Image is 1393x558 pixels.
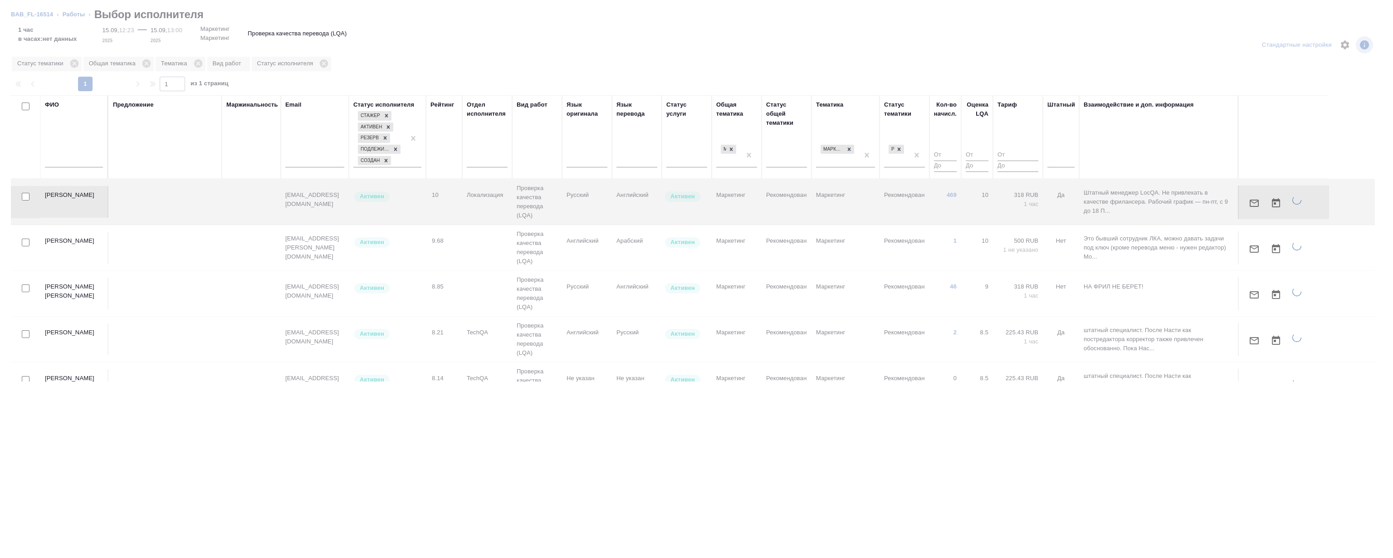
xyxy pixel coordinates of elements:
td: [PERSON_NAME] [40,323,108,355]
div: Стажер, Активен, Резерв, Подлежит внедрению, Создан [357,132,391,144]
div: Создан [358,156,381,166]
div: Активен [358,122,383,132]
button: Отправить предложение о работе [1243,330,1265,352]
div: Язык оригинала [567,100,607,118]
td: [PERSON_NAME] [40,232,108,264]
div: Оценка LQA [966,100,988,118]
div: Маркетинг [721,145,726,154]
input: Выбери исполнителей, чтобы отправить приглашение на работу [22,239,29,246]
div: ФИО [45,100,59,109]
td: [PERSON_NAME] [40,186,108,218]
button: Открыть календарь загрузки [1265,376,1287,397]
div: Маржинальность [226,100,278,109]
div: Общая тематика [716,100,757,118]
button: Отправить предложение о работе [1243,284,1265,306]
div: Рекомендован [889,145,894,154]
input: Выбери исполнителей, чтобы отправить приглашение на работу [22,284,29,292]
div: Предложение [113,100,154,109]
td: [PERSON_NAME] [PERSON_NAME] [40,278,108,309]
input: До [966,161,988,172]
button: Открыть календарь загрузки [1265,192,1287,214]
p: Проверка качества перевода (LQA) [248,29,347,38]
div: Стажер, Активен, Резерв, Подлежит внедрению, Создан [357,110,392,122]
div: Вид работ [517,100,547,109]
button: Отправить предложение о работе [1243,376,1265,397]
input: Выбери исполнителей, чтобы отправить приглашение на работу [22,376,29,384]
div: Рейтинг [430,100,454,109]
input: Выбери исполнителей, чтобы отправить приглашение на работу [22,193,29,201]
button: Открыть календарь загрузки [1265,330,1287,352]
div: Статус общей тематики [766,100,807,127]
div: Статус исполнителя [353,100,414,109]
input: Выбери исполнителей, чтобы отправить приглашение на работу [22,330,29,338]
div: Тематика [816,100,843,109]
div: Стажер, Активен, Резерв, Подлежит внедрению, Создан [357,122,394,133]
div: Язык перевода [616,100,657,118]
button: Открыть календарь загрузки [1265,284,1287,306]
td: [PERSON_NAME] [40,369,108,401]
div: Статус услуги [666,100,707,118]
div: Стажер [358,111,381,121]
input: От [997,150,1038,161]
div: Тариф [997,100,1017,109]
div: Маркетинг [820,144,855,155]
div: Отдел исполнителя [467,100,508,118]
div: Стажер, Активен, Резерв, Подлежит внедрению, Создан [357,155,392,166]
button: Отправить предложение о работе [1243,238,1265,260]
input: До [934,161,957,172]
div: Email [285,100,301,109]
div: Стажер, Активен, Резерв, Подлежит внедрению, Создан [357,144,401,155]
div: Маркетинг [720,144,737,155]
button: Отправить предложение о работе [1243,192,1265,214]
input: До [997,161,1038,172]
div: Резерв [358,133,380,143]
div: Маркетинг [821,145,844,154]
div: Подлежит внедрению [358,145,391,154]
div: Кол-во начисл. [934,100,957,118]
div: Статус тематики [884,100,925,118]
button: Открыть календарь загрузки [1265,238,1287,260]
div: Взаимодействие и доп. информация [1084,100,1193,109]
div: Рекомендован [888,144,905,155]
input: От [934,150,957,161]
div: Штатный [1047,100,1075,109]
input: От [966,150,988,161]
